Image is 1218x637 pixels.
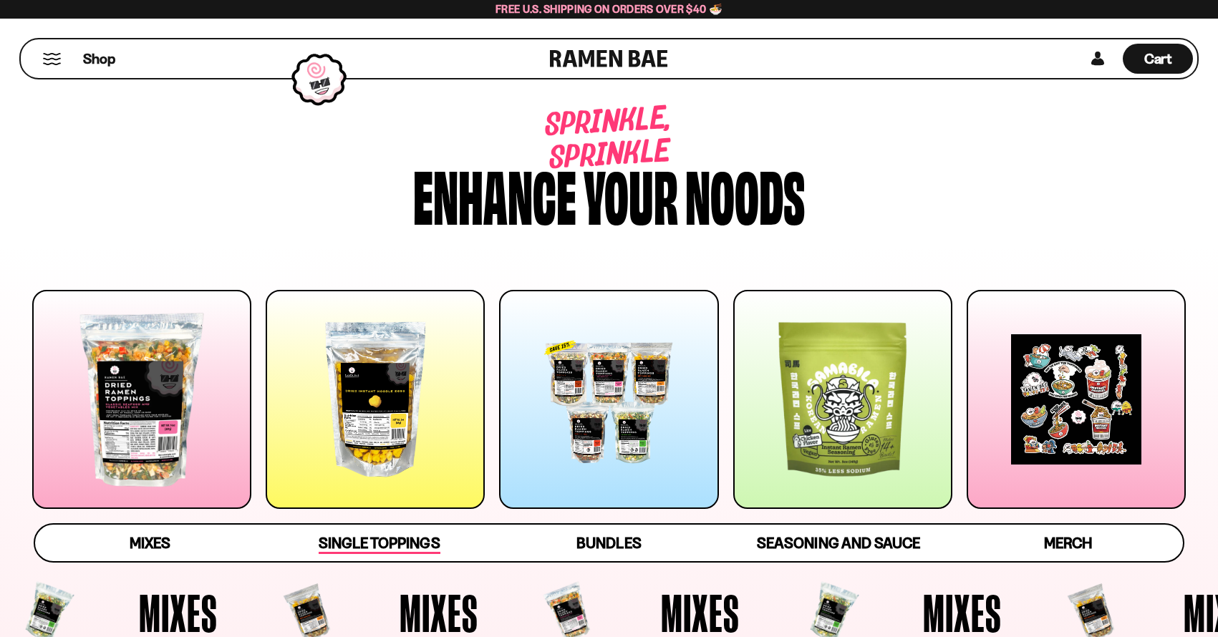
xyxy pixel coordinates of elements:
div: Enhance [413,160,576,228]
span: Seasoning and Sauce [757,534,919,552]
div: Cart [1123,39,1193,78]
span: Single Toppings [319,534,440,554]
button: Mobile Menu Trigger [42,53,62,65]
a: Seasoning and Sauce [724,525,954,561]
span: Mixes [130,534,170,552]
a: Bundles [494,525,724,561]
a: Shop [83,44,115,74]
a: Merch [953,525,1183,561]
span: Bundles [576,534,641,552]
a: Mixes [35,525,265,561]
span: Merch [1044,534,1092,552]
div: your [584,160,678,228]
a: Single Toppings [265,525,495,561]
div: noods [685,160,805,228]
span: Free U.S. Shipping on Orders over $40 🍜 [496,2,722,16]
span: Cart [1144,50,1172,67]
span: Shop [83,49,115,69]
